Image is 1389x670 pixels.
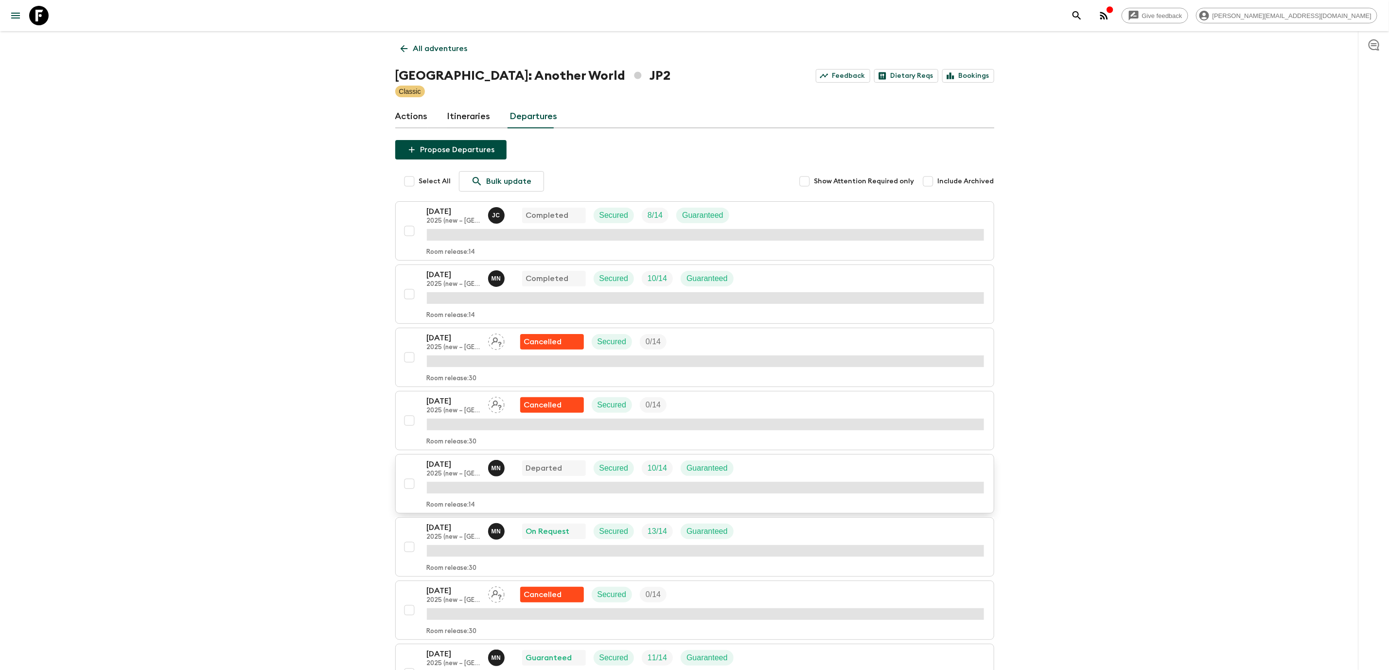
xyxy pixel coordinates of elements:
a: Departures [510,105,558,128]
p: Completed [526,273,569,284]
p: 0 / 14 [646,589,661,600]
p: Guaranteed [686,273,728,284]
a: Bookings [942,69,994,83]
button: [DATE]2025 (new – [GEOGRAPHIC_DATA])Maho NagaredaCompletedSecuredTrip FillGuaranteedRoom release:14 [395,264,994,324]
p: [DATE] [427,395,480,407]
span: Assign pack leader [488,336,505,344]
span: Maho Nagareda [488,652,507,660]
div: Flash Pack cancellation [520,587,584,602]
p: 10 / 14 [648,273,667,284]
div: Trip Fill [640,397,667,413]
p: Bulk update [487,176,532,187]
div: Flash Pack cancellation [520,334,584,350]
button: MN [488,650,507,666]
div: Trip Fill [640,587,667,602]
div: Secured [592,587,633,602]
p: Room release: 14 [427,312,475,319]
p: 2025 (new – [GEOGRAPHIC_DATA]) [427,597,480,604]
div: Secured [594,524,634,539]
p: [DATE] [427,332,480,344]
p: Guaranteed [682,210,723,221]
p: Room release: 14 [427,248,475,256]
a: Give feedback [1122,8,1188,23]
h1: [GEOGRAPHIC_DATA]: Another World JP2 [395,66,671,86]
p: Secured [598,589,627,600]
p: 0 / 14 [646,336,661,348]
p: [DATE] [427,585,480,597]
p: 2025 (new – [GEOGRAPHIC_DATA]) [427,217,480,225]
div: [PERSON_NAME][EMAIL_ADDRESS][DOMAIN_NAME] [1196,8,1377,23]
p: Guaranteed [686,526,728,537]
div: Secured [594,271,634,286]
p: Guaranteed [686,462,728,474]
p: Guaranteed [686,652,728,664]
span: [PERSON_NAME][EMAIL_ADDRESS][DOMAIN_NAME] [1207,12,1377,19]
a: Itineraries [447,105,491,128]
div: Trip Fill [642,271,673,286]
p: Cancelled [524,336,562,348]
div: Trip Fill [642,460,673,476]
div: Flash Pack cancellation [520,397,584,413]
p: Room release: 30 [427,564,477,572]
button: [DATE]2025 (new – [GEOGRAPHIC_DATA])Maho NagaredaOn RequestSecuredTrip FillGuaranteedRoom release:30 [395,517,994,577]
p: Secured [599,462,629,474]
button: MN [488,523,507,540]
div: Secured [594,460,634,476]
span: Show Attention Required only [814,176,914,186]
p: Room release: 14 [427,501,475,509]
p: 8 / 14 [648,210,663,221]
div: Secured [592,334,633,350]
span: Maho Nagareda [488,273,507,281]
div: Trip Fill [642,650,673,666]
p: 2025 (new – [GEOGRAPHIC_DATA]) [427,660,480,668]
p: Cancelled [524,399,562,411]
span: Assign pack leader [488,589,505,597]
p: 2025 (new – [GEOGRAPHIC_DATA]) [427,407,480,415]
p: Secured [599,526,629,537]
button: Propose Departures [395,140,507,159]
button: [DATE]2025 (new – [GEOGRAPHIC_DATA])Juno ChoiCompletedSecuredTrip FillGuaranteedRoom release:14 [395,201,994,261]
button: menu [6,6,25,25]
div: Trip Fill [642,524,673,539]
p: Departed [526,462,563,474]
a: Dietary Reqs [874,69,938,83]
a: Bulk update [459,171,544,192]
button: search adventures [1067,6,1087,25]
a: All adventures [395,39,473,58]
p: Secured [599,210,629,221]
p: [DATE] [427,269,480,281]
p: Room release: 30 [427,375,477,383]
p: [DATE] [427,458,480,470]
p: M N [492,654,501,662]
a: Feedback [816,69,870,83]
p: Guaranteed [526,652,572,664]
div: Trip Fill [640,334,667,350]
p: Room release: 30 [427,628,477,635]
p: 11 / 14 [648,652,667,664]
p: 2025 (new – [GEOGRAPHIC_DATA]) [427,533,480,541]
div: Secured [592,397,633,413]
button: [DATE]2025 (new – [GEOGRAPHIC_DATA])Maho NagaredaDepartedSecuredTrip FillGuaranteedRoom release:14 [395,454,994,513]
p: Secured [598,399,627,411]
p: M N [492,528,501,535]
div: Secured [594,208,634,223]
p: 10 / 14 [648,462,667,474]
p: [DATE] [427,522,480,533]
a: Actions [395,105,428,128]
div: Trip Fill [642,208,668,223]
button: [DATE]2025 (new – [GEOGRAPHIC_DATA])Assign pack leaderFlash Pack cancellationSecuredTrip FillRoom... [395,581,994,640]
p: Secured [599,273,629,284]
p: Completed [526,210,569,221]
p: All adventures [413,43,468,54]
p: [DATE] [427,206,480,217]
p: 0 / 14 [646,399,661,411]
span: Maho Nagareda [488,526,507,534]
p: Secured [599,652,629,664]
span: Juno Choi [488,210,507,218]
button: [DATE]2025 (new – [GEOGRAPHIC_DATA])Assign pack leaderFlash Pack cancellationSecuredTrip FillRoom... [395,391,994,450]
p: 2025 (new – [GEOGRAPHIC_DATA]) [427,470,480,478]
p: Room release: 30 [427,438,477,446]
p: 2025 (new – [GEOGRAPHIC_DATA]) [427,281,480,288]
span: Include Archived [938,176,994,186]
p: Cancelled [524,589,562,600]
